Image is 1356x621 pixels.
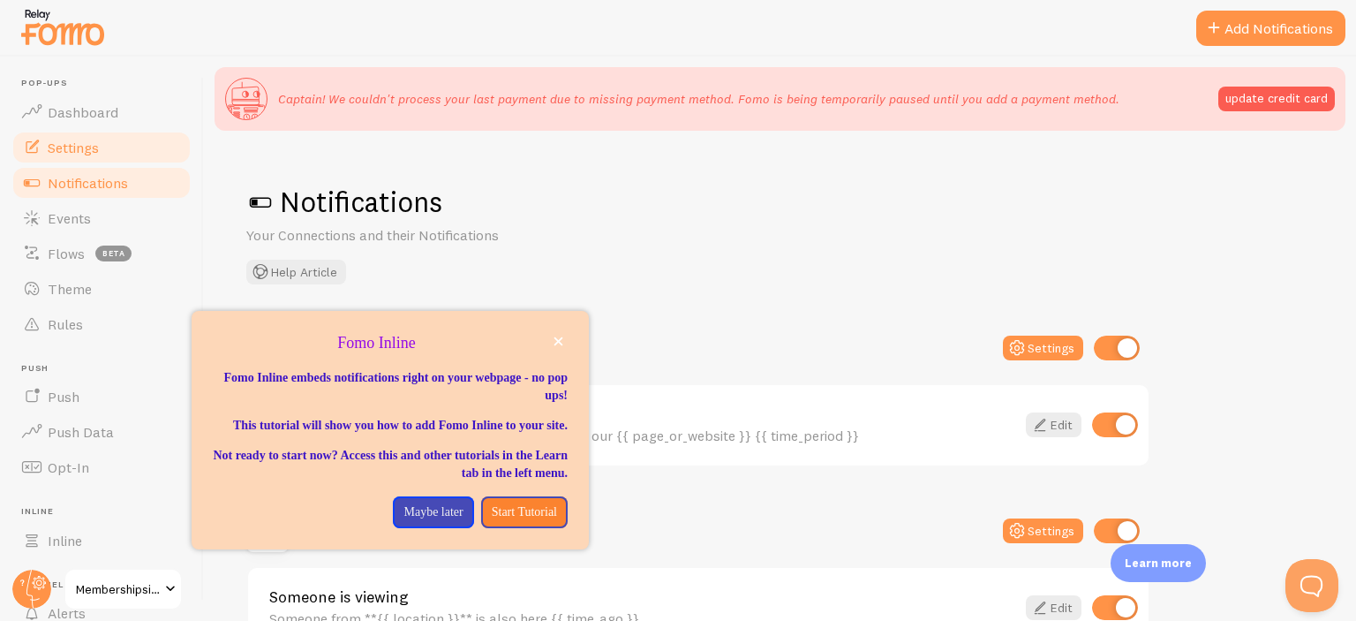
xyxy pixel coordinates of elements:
p: Fomo Inline embeds notifications right on your webpage - no pop ups! [213,369,568,405]
a: Someone is viewing [269,589,1015,605]
a: Flows beta [11,236,192,271]
a: Events [11,201,192,236]
span: Inline [21,506,192,518]
span: Settings [48,139,99,156]
button: update credit card [1218,87,1335,111]
span: Flows [48,245,85,262]
a: Edit [1026,595,1081,620]
span: Dashboard [48,103,118,121]
span: Push Data [48,423,114,441]
span: Push [48,388,79,405]
span: beta [95,246,132,261]
p: Learn more [1125,555,1192,572]
h1: Notifications [246,184,1314,220]
a: Opt-In [11,450,192,485]
p: Not ready to start now? Access this and other tutorials in the Learn tab in the left menu. [213,447,568,482]
span: Events [48,209,91,227]
a: Membershipsitechallenge (finaltest) [64,568,183,610]
a: Notifications [11,165,192,201]
p: Fomo Inline [213,332,568,355]
a: Theme [11,271,192,307]
img: fomo-relay-logo-orange.svg [19,4,107,49]
p: Captain! We couldn't process your last payment due to missing payment method. Fomo is being tempo... [278,90,1119,108]
a: Edit [1026,413,1081,437]
a: Active visitors [269,406,1015,422]
button: close, [549,332,568,351]
iframe: Help Scout Beacon - Open [1285,559,1338,612]
div: **{{ visitor_count }} users** are currently active on our {{ page_or_website }} {{ time_period }} [269,428,1015,443]
button: Settings [1003,336,1083,360]
a: Settings [11,130,192,165]
p: Maybe later [403,504,463,521]
button: Help Article [246,260,346,284]
a: Dashboard [11,95,192,130]
p: Start Tutorial [492,504,557,521]
span: Push [21,363,192,375]
a: Push [11,379,192,414]
p: Your Connections and their Notifications [246,225,670,246]
button: Start Tutorial [481,496,568,528]
div: Learn more [1111,544,1206,582]
button: Maybe later [393,496,473,528]
p: This tutorial will show you how to add Fomo Inline to your site. [213,417,568,435]
span: Inline [48,532,82,549]
span: Pop-ups [21,78,192,89]
span: Membershipsitechallenge (finaltest) [76,579,160,600]
span: Notifications [48,174,128,192]
a: Push Data [11,414,192,450]
button: Settings [1003,519,1083,543]
span: Opt-In [48,458,89,476]
div: Fomo Inline [192,311,589,549]
a: Inline [11,523,192,558]
a: Rules [11,307,192,342]
span: Rules [48,315,83,333]
span: Theme [48,280,92,298]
